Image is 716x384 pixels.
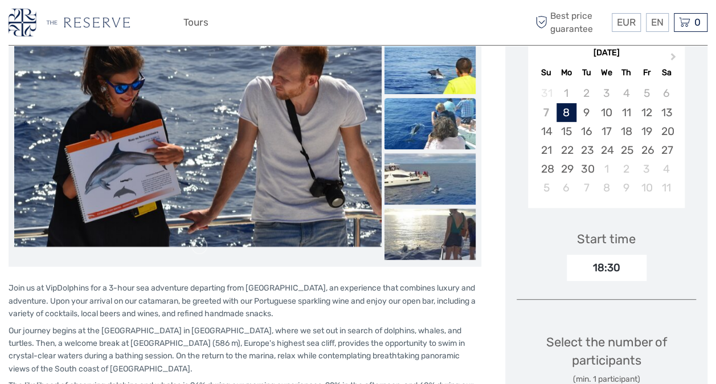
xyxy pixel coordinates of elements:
[14,2,382,247] img: f688911e505042588cffdbe90616d96d_main_slider.jpg
[616,160,636,178] div: Choose Thursday, October 2nd, 2025
[576,84,596,103] div: Not available Tuesday, September 2nd, 2025
[617,17,636,28] span: EUR
[576,178,596,197] div: Choose Tuesday, October 7th, 2025
[576,65,596,80] div: Tu
[384,209,476,260] img: 8a25b92f7fd241c9a37248d16d4f0398_slider_thumbnail.jpg
[536,141,556,160] div: Choose Sunday, September 21st, 2025
[536,178,556,197] div: Choose Sunday, October 5th, 2025
[557,103,576,122] div: Choose Monday, September 8th, 2025
[567,255,647,281] div: 18:30
[536,65,556,80] div: Su
[636,84,656,103] div: Not available Friday, September 5th, 2025
[536,103,556,122] div: Not available Sunday, September 7th, 2025
[557,178,576,197] div: Choose Monday, October 6th, 2025
[656,160,676,178] div: Choose Saturday, October 4th, 2025
[557,84,576,103] div: Not available Monday, September 1st, 2025
[656,141,676,160] div: Choose Saturday, September 27th, 2025
[636,160,656,178] div: Choose Friday, October 3rd, 2025
[596,141,616,160] div: Choose Wednesday, September 24th, 2025
[636,65,656,80] div: Fr
[656,84,676,103] div: Not available Saturday, September 6th, 2025
[646,13,669,32] div: EN
[616,84,636,103] div: Not available Thursday, September 4th, 2025
[596,122,616,141] div: Choose Wednesday, September 17th, 2025
[596,178,616,197] div: Choose Wednesday, October 8th, 2025
[616,103,636,122] div: Choose Thursday, September 11th, 2025
[636,141,656,160] div: Choose Friday, September 26th, 2025
[616,178,636,197] div: Choose Thursday, October 9th, 2025
[536,160,556,178] div: Choose Sunday, September 28th, 2025
[616,141,636,160] div: Choose Thursday, September 25th, 2025
[616,65,636,80] div: Th
[576,160,596,178] div: Choose Tuesday, September 30th, 2025
[384,43,476,94] img: b0ff70d961ba48d5a2b8d01f675eb258_slider_thumbnail.jpg
[531,84,681,197] div: month 2025-09
[557,141,576,160] div: Choose Monday, September 22nd, 2025
[557,122,576,141] div: Choose Monday, September 15th, 2025
[528,47,685,59] div: [DATE]
[665,50,684,68] button: Next Month
[536,84,556,103] div: Not available Sunday, August 31st, 2025
[596,84,616,103] div: Not available Wednesday, September 3rd, 2025
[557,65,576,80] div: Mo
[384,153,476,205] img: fcb603d332a94eeeb162dc8cd61442b8_slider_thumbnail.jpg
[636,103,656,122] div: Choose Friday, September 12th, 2025
[576,103,596,122] div: Choose Tuesday, September 9th, 2025
[636,122,656,141] div: Choose Friday, September 19th, 2025
[183,14,208,31] a: Tours
[384,98,476,149] img: 30586c167e8443ec8c3acbab514f5043_slider_thumbnail.jpg
[533,10,609,35] span: Best price guarantee
[9,9,130,36] img: 3278-36be6d4b-08c9-4979-a83f-cba5f6b699ea_logo_small.png
[693,17,702,28] span: 0
[576,141,596,160] div: Choose Tuesday, September 23rd, 2025
[616,122,636,141] div: Choose Thursday, September 18th, 2025
[656,103,676,122] div: Choose Saturday, September 13th, 2025
[9,325,481,376] p: Our journey begins at the [GEOGRAPHIC_DATA] in [GEOGRAPHIC_DATA], where we set out in search of d...
[536,122,556,141] div: Choose Sunday, September 14th, 2025
[656,122,676,141] div: Choose Saturday, September 20th, 2025
[656,178,676,197] div: Choose Saturday, October 11th, 2025
[9,282,481,320] p: Join us at VipDolphins for a 3-hour sea adventure departing from [GEOGRAPHIC_DATA], an experience...
[596,160,616,178] div: Choose Wednesday, October 1st, 2025
[636,178,656,197] div: Choose Friday, October 10th, 2025
[131,18,145,31] button: Open LiveChat chat widget
[596,103,616,122] div: Choose Wednesday, September 10th, 2025
[16,20,129,29] p: We're away right now. Please check back later!
[656,65,676,80] div: Sa
[577,230,636,248] div: Start time
[557,160,576,178] div: Choose Monday, September 29th, 2025
[596,65,616,80] div: We
[576,122,596,141] div: Choose Tuesday, September 16th, 2025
